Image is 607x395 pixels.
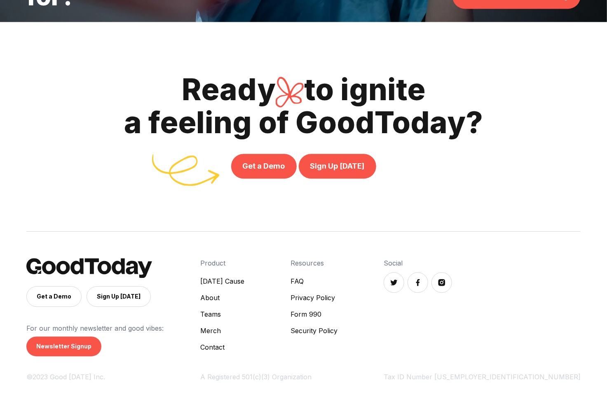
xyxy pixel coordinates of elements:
[438,278,446,287] img: Instagram
[200,276,244,286] a: [DATE] Cause
[384,372,581,382] div: Tax ID Number [US_EMPLOYER_IDENTIFICATION_NUMBER]
[200,293,244,303] a: About
[384,258,581,268] h4: Social
[26,372,200,382] div: ©2023 Good [DATE] Inc.
[26,323,200,333] p: For our monthly newsletter and good vibes:
[87,286,151,307] a: Sign Up [DATE]
[200,309,244,319] a: Teams
[291,326,337,336] a: Security Policy
[431,272,452,293] a: Instagram
[408,272,428,293] a: Facebook
[390,278,398,287] img: Twitter
[200,372,384,382] div: A Registered 501(c)(3) Organization
[200,342,244,352] a: Contact
[291,309,337,319] a: Form 990
[200,326,244,336] a: Merch
[200,258,244,268] h4: Product
[26,336,101,356] a: Newsletter Signup
[384,272,404,293] a: Twitter
[231,154,297,179] a: Get a Demo
[414,278,422,287] img: Facebook
[291,293,337,303] a: Privacy Policy
[26,258,152,278] img: GoodToday
[291,276,337,286] a: FAQ
[299,154,376,179] a: Sign Up [DATE]
[26,286,82,307] a: Get a Demo
[291,258,337,268] h4: Resources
